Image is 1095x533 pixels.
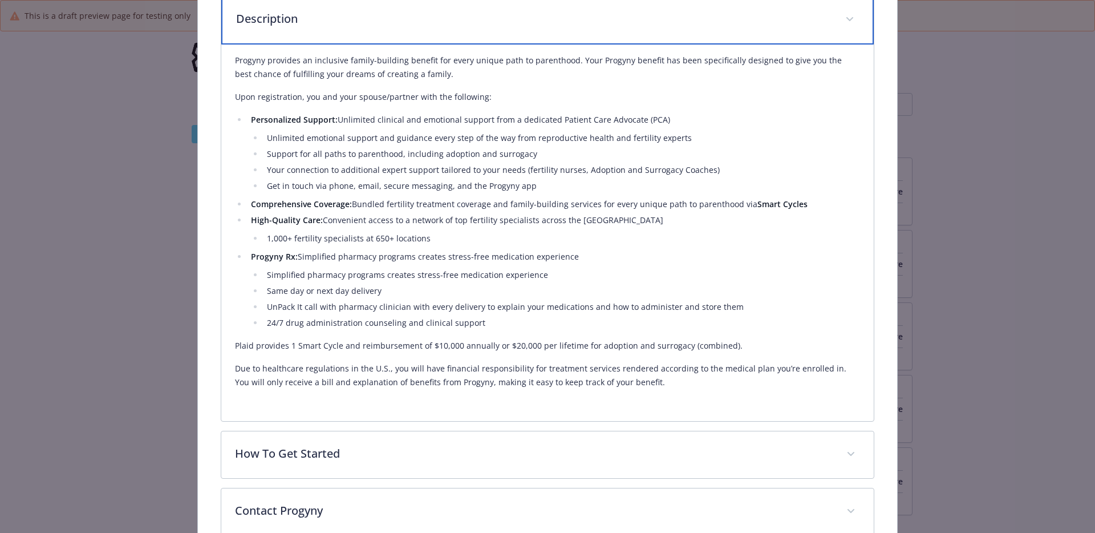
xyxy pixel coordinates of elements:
p: Progyny provides an inclusive family-building benefit for every unique path to parenthood. Your P... [235,54,861,81]
div: Description [221,45,874,421]
p: How To Get Started [235,445,833,462]
li: Simplified pharmacy programs creates stress-free medication experience [263,268,861,282]
li: Simplified pharmacy programs creates stress-free medication experience [248,250,861,330]
strong: Comprehensive Coverage: [251,199,352,209]
li: Bundled fertility treatment coverage and family-building services for every unique path to parent... [248,197,861,211]
li: Unlimited clinical and emotional support from a dedicated Patient Care Advocate (PCA) [248,113,861,193]
li: Unlimited emotional support and guidance every step of the way from reproductive health and ferti... [263,131,861,145]
p: Upon registration, you and your spouse/partner with the following: [235,90,861,104]
li: Convenient access to a network of top fertility specialists across the [GEOGRAPHIC_DATA] [248,213,861,245]
li: 1,000+ fertility specialists at 650+ locations [263,232,861,245]
p: Description [236,10,832,27]
p: Contact Progyny [235,502,833,519]
strong: Personalized Support: [251,114,338,125]
p: Plaid provides 1 Smart Cycle and reimbursement of $10,000 annually or $20,000 per lifetime for ad... [235,339,861,353]
strong: Progyny Rx: [251,251,298,262]
strong: Smart Cycles [757,199,808,209]
strong: High-Quality Care: [251,215,323,225]
div: How To Get Started [221,431,874,478]
li: Your connection to additional expert support tailored to your needs (fertility nurses, Adoption a... [263,163,861,177]
li: UnPack It call with pharmacy clinician with every delivery to explain your medications and how to... [263,300,861,314]
li: 24/7 drug administration counseling and clinical support [263,316,861,330]
li: Support for all paths to parenthood, including adoption and surrogacy [263,147,861,161]
p: Due to healthcare regulations in the U.S., you will have financial responsibility for treatment s... [235,362,861,389]
li: Get in touch via phone, email, secure messaging, and the Progyny app [263,179,861,193]
li: Same day or next day delivery [263,284,861,298]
